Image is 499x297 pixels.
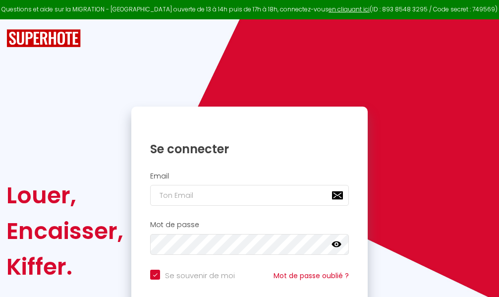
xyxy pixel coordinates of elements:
div: Encaisser, [6,213,123,249]
a: Mot de passe oublié ? [274,271,349,281]
div: Louer, [6,178,123,213]
a: en cliquant ici [329,5,370,13]
h2: Mot de passe [150,221,349,229]
div: Kiffer. [6,249,123,285]
h1: Se connecter [150,141,349,157]
img: SuperHote logo [6,29,81,48]
input: Ton Email [150,185,349,206]
h2: Email [150,172,349,180]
